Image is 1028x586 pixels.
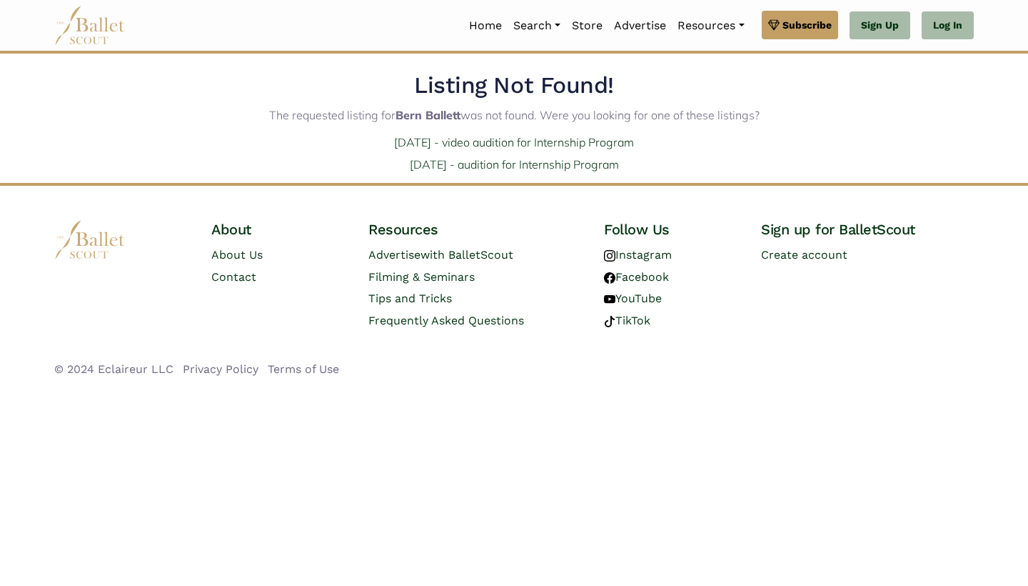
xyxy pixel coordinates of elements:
a: Create account [761,248,847,262]
a: Subscribe [762,11,838,39]
a: Resources [672,11,750,41]
a: [DATE] - video audition for Internship Program [394,135,634,149]
img: facebook logo [604,272,615,284]
img: instagram logo [604,250,615,262]
h4: Resources [368,220,581,239]
strong: Bern Ballett [395,108,460,122]
a: Log In [922,11,974,40]
h2: Listing Not Found! [54,71,974,101]
a: Instagram [604,248,672,262]
a: YouTube [604,292,662,305]
a: Contact [211,270,256,284]
a: Store [566,11,608,41]
h4: Sign up for BalletScout [761,220,974,239]
h4: Follow Us [604,220,738,239]
a: Terms of Use [268,362,339,376]
a: Privacy Policy [183,362,258,376]
a: Search [508,11,566,41]
a: Facebook [604,270,669,284]
img: gem.svg [768,17,780,33]
a: Filming & Seminars [368,270,475,284]
a: Home [463,11,508,41]
h4: About [211,220,346,239]
span: Subscribe [782,17,832,33]
a: TikTok [604,314,650,327]
a: Advertise [608,11,672,41]
img: tiktok logo [604,316,615,327]
a: About Us [211,248,263,262]
a: Sign Up [850,11,910,40]
a: Tips and Tricks [368,292,452,305]
img: logo [54,220,126,259]
span: with BalletScout [420,248,513,262]
img: youtube logo [604,294,615,305]
a: Frequently Asked Questions [368,314,524,327]
a: Advertisewith BalletScout [368,248,513,262]
li: © 2024 Eclaireur LLC [54,360,173,379]
p: The requested listing for was not found. Were you looking for one of these listings? [43,106,985,125]
a: [DATE] - audition for Internship Program [410,157,619,172]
